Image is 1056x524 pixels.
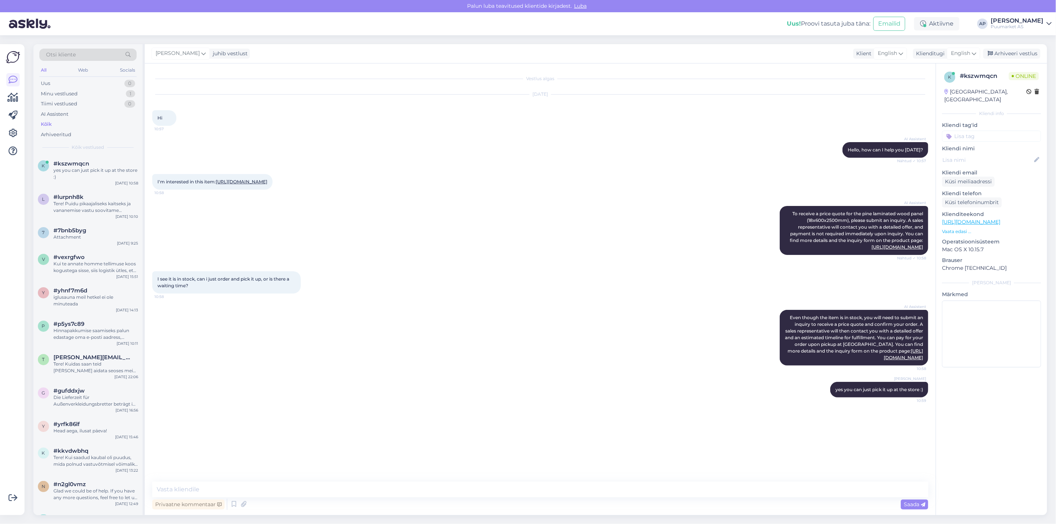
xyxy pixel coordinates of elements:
p: Märkmed [942,291,1041,298]
span: y [42,423,45,429]
span: y [42,290,45,295]
div: Arhiveeritud [41,131,71,138]
span: Luba [572,3,589,9]
span: Hi [157,115,162,121]
p: Vaata edasi ... [942,228,1041,235]
div: Kui te annate homme tellimuse koos kogustega sisse, siis logistik ütles, et neljapäevaks [PERSON_... [53,261,138,274]
span: AI Assistent [898,304,926,310]
div: Aktiivne [914,17,959,30]
div: yes you can just pick it up at the store :) [53,167,138,180]
div: [DATE] 16:56 [115,407,138,413]
span: English [878,49,897,58]
div: Head aega, ilusat päeva! [53,428,138,434]
span: k [948,74,952,80]
p: Kliendi telefon [942,190,1041,197]
span: Even though the item is in stock, you will need to submit an inquiry to receive a price quote and... [785,315,924,360]
span: [PERSON_NAME] [894,376,926,381]
div: AI Assistent [41,111,68,118]
span: Kõik vestlused [72,144,104,151]
div: Klient [853,50,871,58]
div: Vestlus algas [152,75,928,82]
span: Otsi kliente [46,51,76,59]
span: Online [1009,72,1039,80]
div: Uus [41,80,50,87]
input: Lisa tag [942,131,1041,142]
div: Hinnapakkumise saamiseks palun edastage oma e-posti aadress, kontaktisiku nimi, telefoninumber, t... [53,327,138,341]
div: [DATE] 15:46 [115,434,138,440]
div: [DATE] 10:11 [117,341,138,346]
p: Klienditeekond [942,210,1041,218]
div: [DATE] 10:58 [115,180,138,186]
div: 0 [124,80,135,87]
div: Tiimi vestlused [41,100,77,108]
div: Küsi telefoninumbrit [942,197,1002,207]
p: Operatsioonisüsteem [942,238,1041,246]
button: Emailid [873,17,905,31]
span: #p5ys7c89 [53,321,84,327]
a: [URL][DOMAIN_NAME] [871,244,923,250]
span: [PERSON_NAME] [156,49,200,58]
div: [DATE] 13:22 [115,468,138,473]
span: l [42,196,45,202]
span: 10:58 [154,294,182,299]
span: T [42,357,45,362]
div: [PERSON_NAME] [942,279,1041,286]
div: 0 [124,100,135,108]
p: Brauser [942,256,1041,264]
b: Uus! [787,20,801,27]
div: [PERSON_NAME] [991,18,1043,24]
div: [DATE] 14:13 [116,307,138,313]
div: Kõik [41,121,52,128]
div: [DATE] 9:25 [117,240,138,246]
span: #n2gl0vmz [53,481,86,488]
span: #vexrgfwo [53,254,85,261]
span: #yrfk86lf [53,421,80,428]
span: I'm interested in this item: [157,179,267,184]
span: #7bnb5byg [53,227,86,234]
div: Attachment [53,234,138,240]
span: Nähtud ✓ 10:57 [897,158,926,164]
p: Kliendi email [942,169,1041,177]
div: juhib vestlust [210,50,248,58]
img: Askly Logo [6,50,20,64]
div: [DATE] 22:06 [114,374,138,380]
a: [PERSON_NAME]Puumarket AS [991,18,1052,30]
div: Socials [118,65,137,75]
div: # kszwmqcn [960,72,1009,81]
div: Tere! Puidu pikaajaliseks kaitseks ja vananemise vastu soovitame sügavimbuvat puidukaitsevahendit... [53,200,138,214]
p: Kliendi tag'id [942,121,1041,129]
div: Privaatne kommentaar [152,500,225,510]
span: #gufddxjw [53,387,85,394]
span: AI Assistent [898,136,926,142]
span: k [42,450,45,456]
span: 10:58 [154,190,182,196]
div: Web [77,65,90,75]
a: [URL][DOMAIN_NAME] [942,219,1000,225]
div: Minu vestlused [41,90,78,98]
div: Kliendi info [942,110,1041,117]
span: To receive a price quote for the pine laminated wood panel (18x600x2500mm), please submit an inqu... [790,211,924,250]
div: AP [977,19,988,29]
div: Arhiveeri vestlus [983,49,1040,59]
div: iglusauna meil hetkel ei ole minuteada [53,294,138,307]
p: Chrome [TECHNICAL_ID] [942,264,1041,272]
span: k [42,163,45,168]
span: v [42,256,45,262]
div: All [39,65,48,75]
span: g [42,390,45,396]
span: 10:58 [898,366,926,371]
span: 10:59 [898,398,926,403]
p: Kliendi nimi [942,145,1041,153]
span: p [42,323,45,329]
div: Proovi tasuta juba täna: [787,19,870,28]
span: #kszwmqcn [53,160,89,167]
span: I see it is in stock, can i just order and pick it up, or is there a waiting time? [157,276,290,288]
span: 10:57 [154,126,182,132]
div: Klienditugi [913,50,945,58]
span: yes you can just pick it up at the store :) [835,387,923,392]
div: [DATE] [152,91,928,98]
div: [DATE] 12:49 [115,501,138,507]
div: [DATE] 10:10 [115,214,138,219]
span: Timo.hering@gmail.com [53,354,131,361]
span: #lurpnh8k [53,194,84,200]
